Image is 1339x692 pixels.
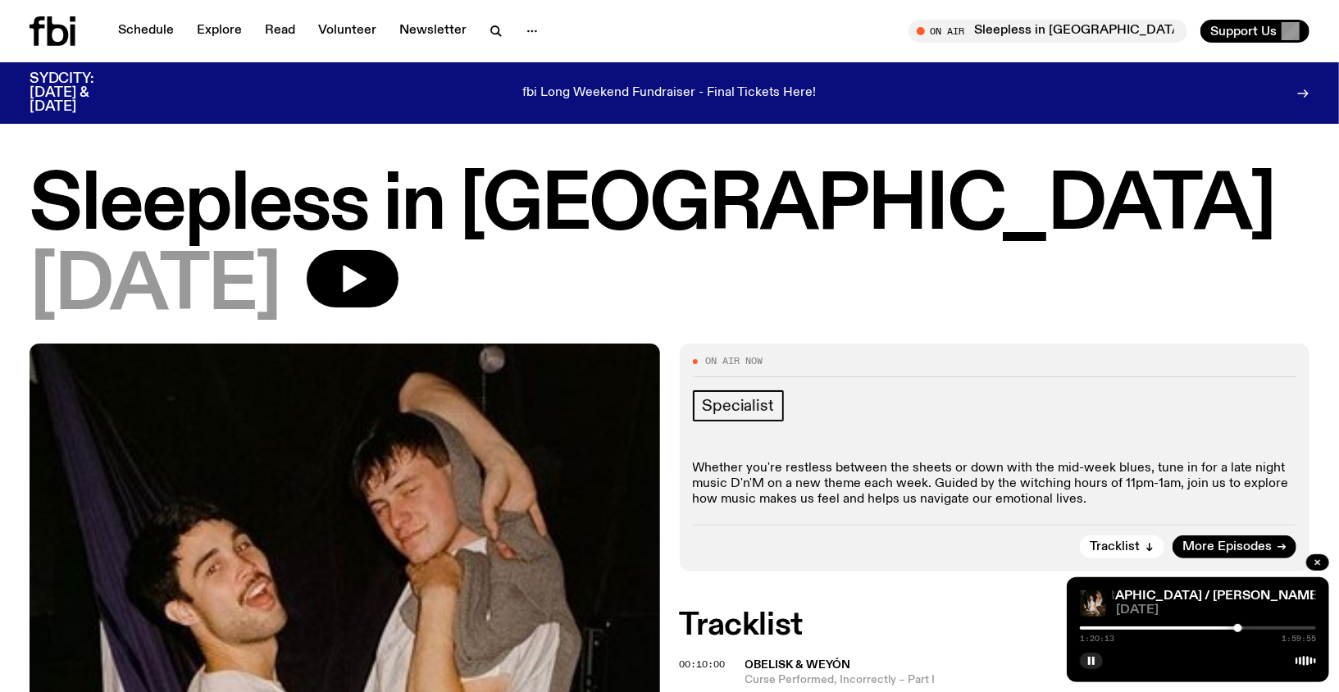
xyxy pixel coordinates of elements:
a: More Episodes [1173,535,1296,558]
span: 1:20:13 [1080,635,1114,643]
span: [DATE] [1116,604,1316,617]
span: [DATE] [30,250,280,324]
h1: Sleepless in [GEOGRAPHIC_DATA] [30,170,1309,244]
span: Tracklist [1090,541,1140,553]
a: Schedule [108,20,184,43]
h3: SYDCITY: [DATE] & [DATE] [30,72,134,114]
button: Support Us [1200,20,1309,43]
span: Curse Performed, Incorrectly – Part I [745,672,1167,688]
h2: Tracklist [680,611,1310,640]
img: Marcus Whale is on the left, bent to his knees and arching back with a gleeful look his face He i... [1080,590,1106,617]
button: Tracklist [1080,535,1164,558]
span: Obelisk & Weyón [745,659,851,671]
p: Whether you're restless between the sheets or down with the mid-week blues, tune in for a late ni... [693,461,1297,508]
span: 1:59:55 [1282,635,1316,643]
a: Volunteer [308,20,386,43]
p: fbi Long Weekend Fundraiser - Final Tickets Here! [523,86,817,101]
a: Specialist [693,390,784,421]
span: Support Us [1210,24,1277,39]
span: More Episodes [1182,541,1272,553]
span: On Air Now [706,357,763,366]
a: Newsletter [389,20,476,43]
span: 00:10:00 [680,658,726,671]
button: On AirSleepless in [GEOGRAPHIC_DATA] [909,20,1187,43]
span: Specialist [703,397,774,415]
a: Read [255,20,305,43]
a: Explore [187,20,252,43]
